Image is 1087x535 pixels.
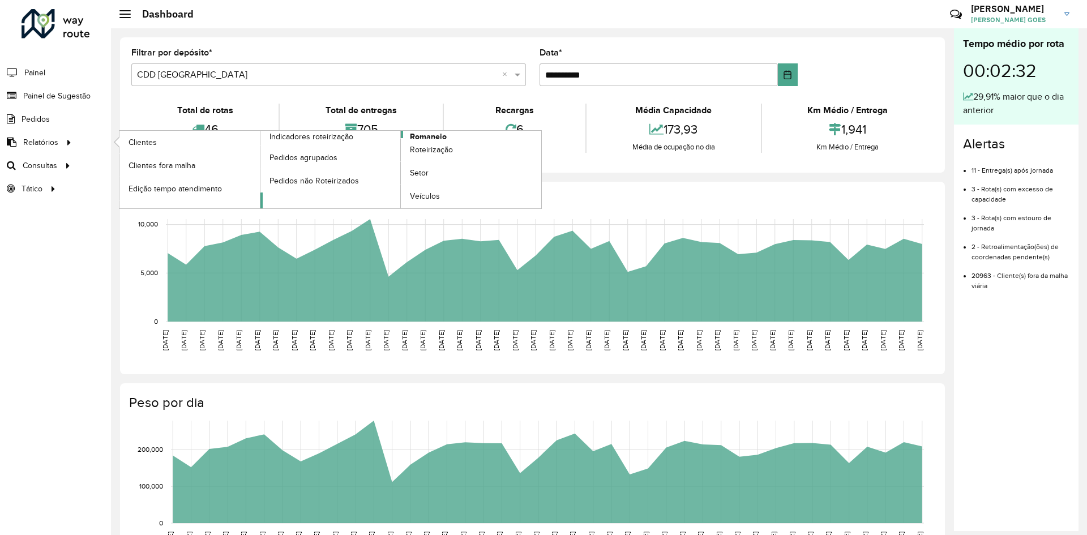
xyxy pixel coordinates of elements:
[154,318,158,325] text: 0
[309,330,316,350] text: [DATE]
[971,3,1056,14] h3: [PERSON_NAME]
[410,131,447,143] span: Romaneio
[235,330,242,350] text: [DATE]
[963,136,1069,152] h4: Alertas
[419,330,426,350] text: [DATE]
[640,330,647,350] text: [DATE]
[540,46,562,59] label: Data
[129,160,195,172] span: Clientes fora malha
[139,482,163,490] text: 100,000
[23,160,57,172] span: Consultas
[916,330,923,350] text: [DATE]
[260,169,401,192] a: Pedidos não Roteirizados
[972,233,1069,262] li: 2 - Retroalimentação(ões) de coordenadas pendente(s)
[585,330,592,350] text: [DATE]
[401,162,541,185] a: Setor
[778,63,798,86] button: Choose Date
[658,330,666,350] text: [DATE]
[283,104,439,117] div: Total de entregas
[511,330,519,350] text: [DATE]
[254,330,261,350] text: [DATE]
[119,131,260,153] a: Clientes
[548,330,555,350] text: [DATE]
[879,330,887,350] text: [DATE]
[410,144,453,156] span: Roteirização
[345,330,353,350] text: [DATE]
[138,221,158,228] text: 10,000
[447,117,583,142] div: 6
[474,330,482,350] text: [DATE]
[944,2,968,27] a: Contato Rápido
[269,131,353,143] span: Indicadores roteirização
[529,330,537,350] text: [DATE]
[622,330,629,350] text: [DATE]
[401,185,541,208] a: Veículos
[119,177,260,200] a: Edição tempo atendimento
[269,175,359,187] span: Pedidos não Roteirizados
[260,131,542,208] a: Romaneio
[283,117,439,142] div: 705
[589,104,758,117] div: Média Capacidade
[589,117,758,142] div: 173,93
[750,330,758,350] text: [DATE]
[119,131,401,208] a: Indicadores roteirização
[23,136,58,148] span: Relatórios
[897,330,905,350] text: [DATE]
[842,330,850,350] text: [DATE]
[972,157,1069,176] li: 11 - Entrega(s) após jornada
[401,330,408,350] text: [DATE]
[134,104,276,117] div: Total de rotas
[129,183,222,195] span: Edição tempo atendimento
[131,46,212,59] label: Filtrar por depósito
[129,136,157,148] span: Clientes
[217,330,224,350] text: [DATE]
[22,113,50,125] span: Pedidos
[119,154,260,177] a: Clientes fora malha
[861,330,868,350] text: [DATE]
[159,519,163,527] text: 0
[603,330,610,350] text: [DATE]
[23,90,91,102] span: Painel de Sugestão
[138,446,163,453] text: 200,000
[129,395,934,411] h4: Peso por dia
[198,330,206,350] text: [DATE]
[24,67,45,79] span: Painel
[677,330,684,350] text: [DATE]
[732,330,739,350] text: [DATE]
[963,36,1069,52] div: Tempo médio por rota
[134,117,276,142] div: 46
[589,142,758,153] div: Média de ocupação no dia
[260,146,401,169] a: Pedidos agrupados
[272,330,279,350] text: [DATE]
[401,139,541,161] a: Roteirização
[971,15,1056,25] span: [PERSON_NAME] GOES
[438,330,445,350] text: [DATE]
[382,330,390,350] text: [DATE]
[765,104,931,117] div: Km Médio / Entrega
[493,330,500,350] text: [DATE]
[765,142,931,153] div: Km Médio / Entrega
[161,330,169,350] text: [DATE]
[765,117,931,142] div: 1,941
[806,330,813,350] text: [DATE]
[447,104,583,117] div: Recargas
[410,167,429,179] span: Setor
[972,176,1069,204] li: 3 - Rota(s) com excesso de capacidade
[140,269,158,276] text: 5,000
[972,204,1069,233] li: 3 - Rota(s) com estouro de jornada
[695,330,703,350] text: [DATE]
[963,52,1069,90] div: 00:02:32
[290,330,298,350] text: [DATE]
[364,330,371,350] text: [DATE]
[972,262,1069,291] li: 20963 - Cliente(s) fora da malha viária
[327,330,335,350] text: [DATE]
[131,8,194,20] h2: Dashboard
[456,330,463,350] text: [DATE]
[180,330,187,350] text: [DATE]
[824,330,831,350] text: [DATE]
[963,90,1069,117] div: 29,91% maior que o dia anterior
[787,330,794,350] text: [DATE]
[269,152,337,164] span: Pedidos agrupados
[502,68,512,82] span: Clear all
[410,190,440,202] span: Veículos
